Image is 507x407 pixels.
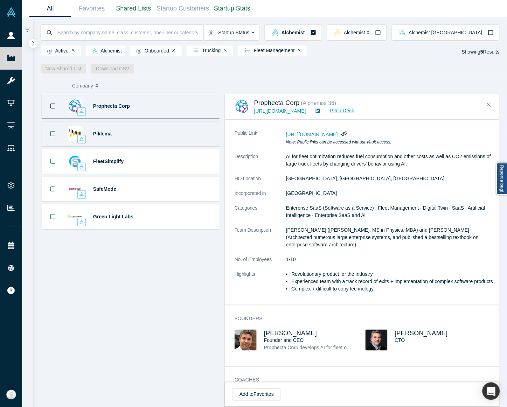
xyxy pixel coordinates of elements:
[235,330,257,351] img: Vasily Nikolaev's Profile Image
[93,214,133,219] a: Green Light Labs
[298,48,301,53] button: Remove Filter
[291,285,496,293] li: Complex + difficult to copy technology
[254,108,306,114] a: [URL][DOMAIN_NAME]
[224,48,227,53] button: Remove Filter
[68,99,82,113] img: Prophecta Corp's Logo
[72,78,124,93] button: Company
[89,48,122,54] span: Alchemist
[232,388,281,401] button: Add toFavorites
[344,30,370,35] span: Alchemist X
[211,0,253,17] a: Startup Stats
[334,29,341,36] img: alchemistx Vault Logo
[203,24,260,41] button: Startup Status
[71,0,113,17] a: Favorites
[79,164,84,169] img: alchemist Vault Logo
[93,159,124,164] a: FleetSimplify
[42,177,64,201] button: Bookmark
[79,109,84,114] img: alchemist Vault Logo
[68,209,82,224] img: Green Light Labs's Logo
[235,315,486,322] h3: Founders
[235,204,286,226] dt: Categories
[462,49,500,55] span: Showing Results
[264,338,304,343] span: Founder and CEO
[264,24,322,41] button: alchemist Vault LogoAlchemist
[235,377,486,384] h3: Coaches
[481,49,484,55] strong: 5
[282,30,305,35] span: Alchemist
[57,24,203,41] input: Search by company name, class, customer, one-liner or category
[286,226,496,248] p: [PERSON_NAME] ([PERSON_NAME], MS in Physics, MBA) and [PERSON_NAME] (Architected numerous large e...
[41,64,86,73] button: New Shared List
[72,78,93,93] span: Company
[68,126,82,141] img: Piklema's Logo
[79,220,84,225] img: alchemist Vault Logo
[190,48,221,53] span: Trucking
[301,100,336,106] small: ( Alchemist 36 )
[42,149,64,174] button: Bookmark
[93,103,130,109] a: Prophecta Corp
[235,99,249,114] img: Prophecta Corp's Logo
[44,48,69,54] span: Active
[286,132,338,137] span: [URL][DOMAIN_NAME]
[409,30,482,35] span: Alchemist [GEOGRAPHIC_DATA]
[366,330,388,351] img: Anatoly Volkhover's Profile Image
[254,99,300,106] a: Prophecta Corp
[399,29,407,36] img: alchemist_aj Vault Logo
[235,190,286,204] dt: Incorporated in
[68,182,82,196] img: SafeMode's Logo
[235,175,286,190] dt: HQ Location
[172,48,175,53] button: Remove Filter
[93,186,116,192] a: SafeMode
[395,338,405,343] span: CTO
[72,48,75,53] button: Remove Filter
[322,107,355,115] a: Pitch Deck
[93,131,112,136] a: Piklema
[42,122,64,146] button: Bookmark
[79,137,84,142] img: alchemist Vault Logo
[286,140,391,145] em: Note: Public links can be accessed without Vault access.
[235,129,257,137] span: Public Link
[6,7,16,17] img: Alchemist Vault Logo
[91,64,134,73] button: Download CSV
[286,190,496,197] dd: [GEOGRAPHIC_DATA]
[208,30,214,35] img: Startup status
[291,271,496,278] li: Revolutionary product for the industry
[29,0,71,17] a: All
[133,48,169,54] span: Onboarded
[484,99,494,111] button: Close
[235,271,286,300] dt: Highlights
[272,29,279,36] img: alchemist Vault Logo
[68,154,82,169] img: FleetSimplify's Logo
[6,390,16,400] img: Anna Sanchez's Account
[92,48,97,54] img: alchemist Vault Logo
[235,256,286,271] dt: No. of Employees
[241,48,294,53] span: Fleet Management
[291,278,496,285] li: Experienced team with a track record of exits + implementation of complex software products
[395,330,448,337] a: [PERSON_NAME]
[42,94,64,118] button: Bookmark
[154,0,211,17] a: Startup Customers
[235,153,286,175] dt: Description
[286,175,496,182] dd: [GEOGRAPHIC_DATA], [GEOGRAPHIC_DATA], [GEOGRAPHIC_DATA]
[264,330,317,337] a: [PERSON_NAME]
[327,24,387,41] button: alchemistx Vault LogoAlchemist X
[42,205,64,229] button: Bookmark
[496,163,507,195] a: Report a bug!
[392,24,500,41] button: alchemist_aj Vault LogoAlchemist [GEOGRAPHIC_DATA]
[113,0,154,17] a: Shared Lists
[79,192,84,197] img: alchemist Vault Logo
[136,48,141,54] img: Startup status
[286,153,496,168] p: AI for fleet optimization reduces fuel consumption and other costs as well as CO2 emissions of la...
[286,256,496,263] dd: 1-10
[235,226,286,256] dt: Team Description
[286,205,485,218] span: Enterprise SaaS (Software as a Service) · Fleet Management · Digital Twin · SaaS · Artificial Int...
[47,48,52,54] img: Startup status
